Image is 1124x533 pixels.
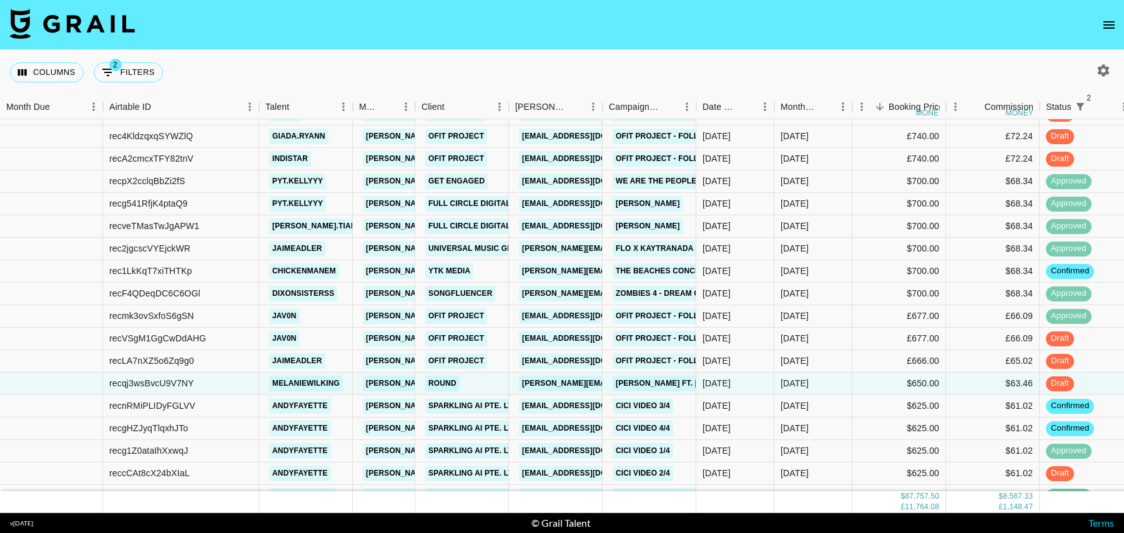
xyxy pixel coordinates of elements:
a: dixonsisterss [269,286,337,301]
span: draft [1046,130,1074,142]
a: [PERSON_NAME][EMAIL_ADDRESS][DOMAIN_NAME] [363,308,566,324]
div: money [916,109,944,117]
a: Ofit Project [425,331,487,346]
div: 30/07/2025 [702,467,731,479]
button: Sort [445,98,462,115]
div: 30/07/2025 [702,399,731,412]
button: Menu [397,97,415,116]
a: Cici Video 4/4 [613,421,673,436]
div: Date Created [696,95,774,119]
div: recpX2cclqBbZi2fS [109,175,185,187]
div: Aug '25 [781,152,809,165]
div: [PERSON_NAME] [515,95,566,119]
a: FlowGPT, Co [425,106,485,122]
span: draft [1046,333,1074,345]
a: [PERSON_NAME][EMAIL_ADDRESS][DOMAIN_NAME] [519,263,722,279]
a: Songfluencer [425,286,495,301]
div: £ [900,502,905,512]
div: recVSgM1GgCwDdAHG [109,332,206,345]
span: draft [1046,108,1074,120]
button: Menu [852,97,871,116]
div: Aug '25 [781,444,809,457]
a: [PERSON_NAME][EMAIL_ADDRESS][DOMAIN_NAME] [363,421,566,436]
a: Universal Music Group [425,241,533,257]
div: rec2jgcscVYEjckWR [109,242,190,255]
div: $650.00 [852,373,946,395]
div: Manager [353,95,415,119]
div: money [1005,109,1033,117]
button: Sort [816,98,834,115]
a: [PERSON_NAME][EMAIL_ADDRESS][DOMAIN_NAME] [363,466,566,481]
div: 13/08/2025 [702,107,731,120]
div: 06/08/2025 [702,310,731,322]
div: recgHZJyqTlqxhJTo [109,422,188,434]
a: Ofit Project - Follow Me Sound Promo [613,353,789,369]
div: 22/08/2025 [702,377,731,389]
div: Aug '25 [781,130,809,142]
div: recMmv8oTA9qtp88x [109,107,194,120]
a: Emochi August x Jav0n [613,106,717,122]
div: $700.00 [852,260,946,283]
div: Talent [259,95,353,119]
a: pyt.kellyyy [269,174,326,189]
div: £72.24 [946,125,1040,148]
div: Status [1046,95,1072,119]
div: $61.02 [946,462,1040,485]
div: recmk3ovSxfoS6gSN [109,310,194,322]
div: recqj3wsBvcU9V7NY [109,377,194,389]
div: Aug '25 [781,310,809,322]
div: $68.34 [946,260,1040,283]
div: 13/08/2025 [702,220,731,232]
div: $ [998,491,1003,502]
div: Aug '25 [781,220,809,232]
span: approved [1046,310,1092,322]
a: jav0n [269,331,300,346]
div: 25/08/2025 [702,355,731,367]
div: recveTMasTwJgAPW1 [109,220,199,232]
a: pyt.kellyyy [269,196,326,212]
a: Cici Video 2/4 [613,466,673,481]
a: [PERSON_NAME][EMAIL_ADDRESS][DOMAIN_NAME] [363,331,566,346]
button: Show filters [1072,98,1089,115]
img: Grail Talent [10,9,135,39]
div: 1,148.47 [1003,502,1033,512]
div: © Grail Talent [531,517,591,529]
a: [PERSON_NAME][EMAIL_ADDRESS][DOMAIN_NAME] [363,241,566,257]
a: [EMAIL_ADDRESS][DOMAIN_NAME] [519,151,659,167]
div: recCluWlMnJfWcsYb [109,489,193,502]
a: [PERSON_NAME] [613,196,683,212]
div: Manager [359,95,379,119]
div: $68.34 [946,170,1040,193]
div: Airtable ID [109,95,151,119]
div: Aug '25 [781,197,809,210]
div: 30/07/2025 [702,422,731,434]
div: 11,764.08 [905,502,939,512]
a: Ofit Project [425,129,487,144]
span: 2 [109,59,122,71]
span: approved [1046,490,1092,502]
a: [EMAIL_ADDRESS][DOMAIN_NAME] [519,353,659,369]
a: Full Circle Digital [425,196,514,212]
div: Aug '25 [781,265,809,277]
div: $625.00 [852,440,946,462]
div: Aug '25 [781,355,809,367]
div: $625.00 [852,418,946,440]
div: $68.34 [946,215,1040,238]
div: $625.00 [852,395,946,418]
a: SPARKLING AI PTE. LTD. [425,398,523,414]
button: Menu [584,97,603,116]
button: Menu [490,97,509,116]
span: approved [1046,198,1092,210]
span: approved [1046,243,1092,255]
div: Client [421,95,445,119]
a: SPARKLING AI PTE. LTD. [425,466,523,481]
button: Menu [946,97,965,116]
button: open drawer [1097,12,1122,37]
a: [PERSON_NAME].tiara1 [269,218,369,234]
div: Aug '25 [781,287,809,300]
a: [EMAIL_ADDRESS][DOMAIN_NAME] [519,174,659,189]
div: Date Created [702,95,738,119]
a: andyfayette [269,466,331,481]
div: 30/07/2025 [702,444,731,457]
a: [EMAIL_ADDRESS][DOMAIN_NAME] [519,129,659,144]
